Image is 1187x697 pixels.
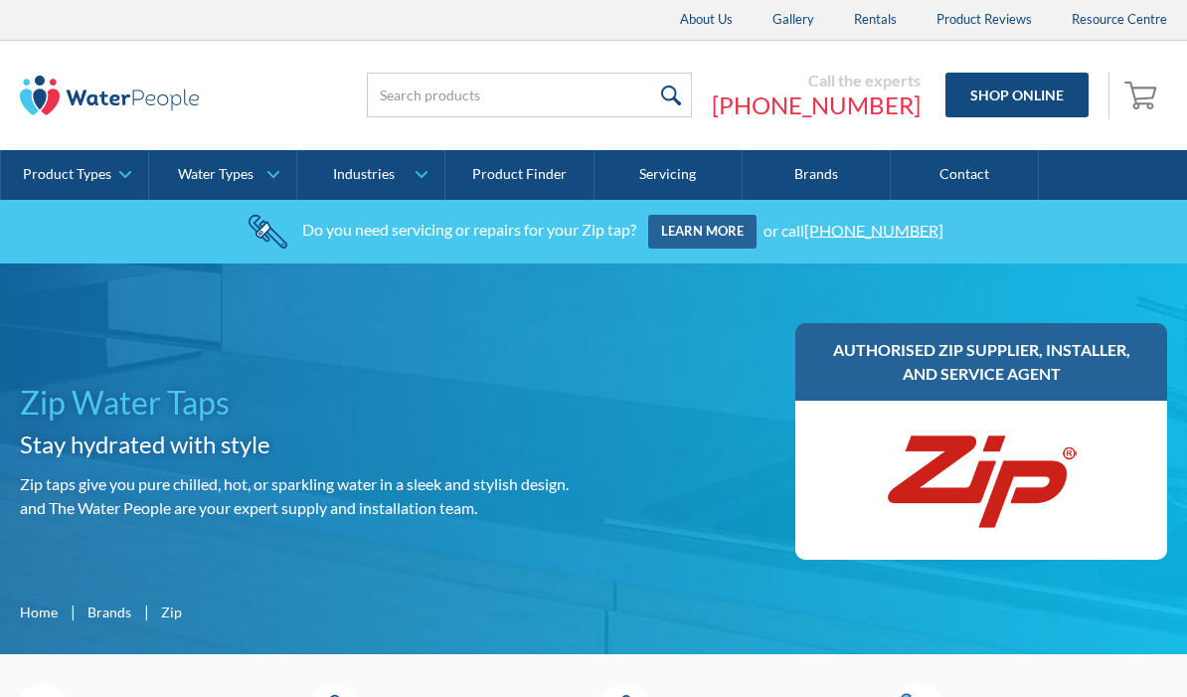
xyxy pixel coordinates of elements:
[743,150,891,200] a: Brands
[20,472,586,520] p: Zip taps give you pure chilled, hot, or sparkling water in a sleek and stylish design. and The Wa...
[1,150,148,200] a: Product Types
[178,166,254,183] div: Water Types
[1124,79,1162,110] img: shopping cart
[149,150,296,200] a: Water Types
[302,220,636,239] div: Do you need servicing or repairs for your Zip tap?
[648,215,757,249] a: Learn more
[87,602,131,622] a: Brands
[445,150,593,200] a: Product Finder
[297,150,444,200] a: Industries
[161,602,182,622] div: Zip
[367,73,692,117] input: Search products
[20,602,58,622] a: Home
[815,338,1147,386] h3: Authorised Zip supplier, installer, and service agent
[594,150,743,200] a: Servicing
[20,76,199,115] img: The Water People
[141,600,151,623] div: |
[20,427,586,462] h2: Stay hydrated with style
[945,73,1089,117] a: Shop Online
[68,600,78,623] div: |
[20,379,586,427] h1: Zip Water Taps
[763,220,943,239] div: or call
[712,71,921,90] div: Call the experts
[804,220,943,239] a: [PHONE_NUMBER]
[333,166,395,183] div: Industries
[1119,72,1167,119] a: Open cart containing items
[882,421,1081,540] img: Zip
[891,150,1039,200] a: Contact
[712,90,921,120] a: [PHONE_NUMBER]
[23,166,111,183] div: Product Types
